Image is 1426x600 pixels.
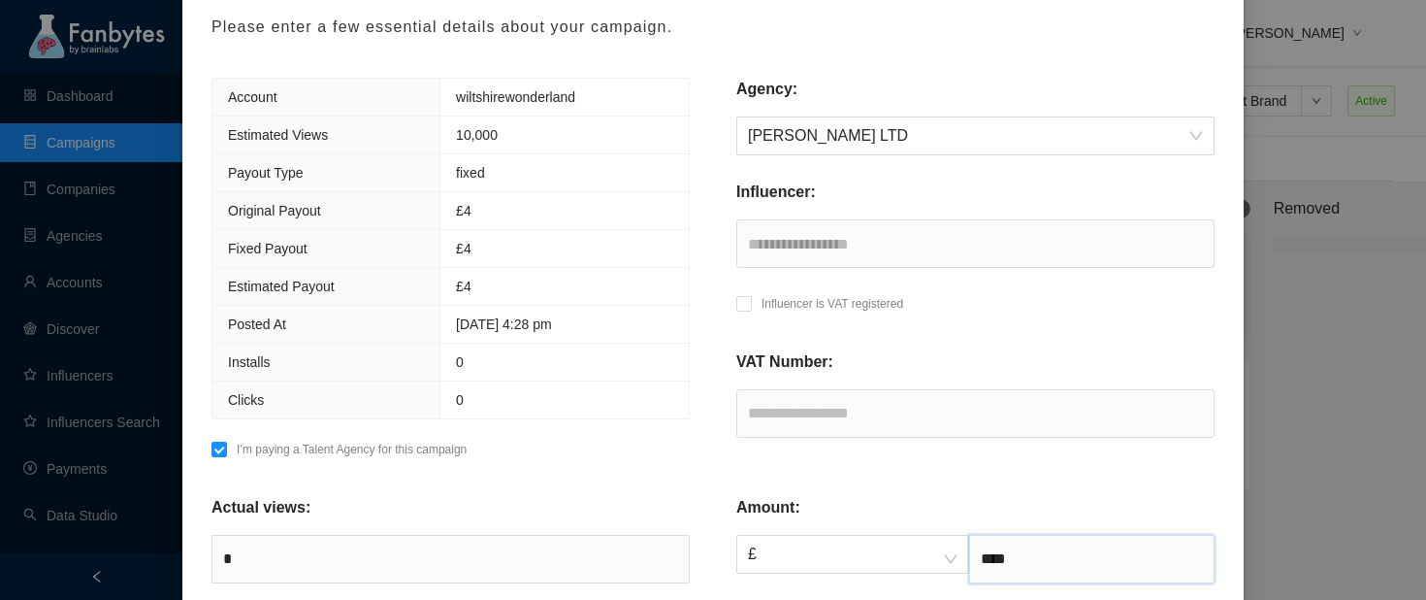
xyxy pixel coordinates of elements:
[228,203,321,218] span: Original Payout
[228,165,304,181] span: Payout Type
[237,440,467,459] p: I’m paying a Talent Agency for this campaign
[456,279,471,294] span: £4
[211,496,310,519] p: Actual views:
[456,165,485,181] span: fixed
[456,317,552,332] span: [DATE] 4:28 pm
[736,496,800,519] p: Amount:
[228,127,328,143] span: Estimated Views
[456,241,471,256] span: £4
[228,279,335,294] span: Estimated Payout
[736,181,816,204] p: Influencer:
[456,203,471,218] span: £ 4
[228,392,264,408] span: Clicks
[228,354,271,370] span: Installs
[736,78,797,101] p: Agency:
[748,536,957,573] span: £
[456,354,464,370] span: 0
[228,317,286,332] span: Posted At
[228,241,308,256] span: Fixed Payout
[456,127,498,143] span: 10,000
[736,350,833,374] p: VAT Number:
[456,89,575,105] span: wiltshirewonderland
[762,294,903,314] p: Influencer is VAT registered
[456,392,464,408] span: 0
[748,117,1203,154] span: Arthur Gill LTD
[228,89,277,105] span: Account
[211,16,1215,39] p: Please enter a few essential details about your campaign.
